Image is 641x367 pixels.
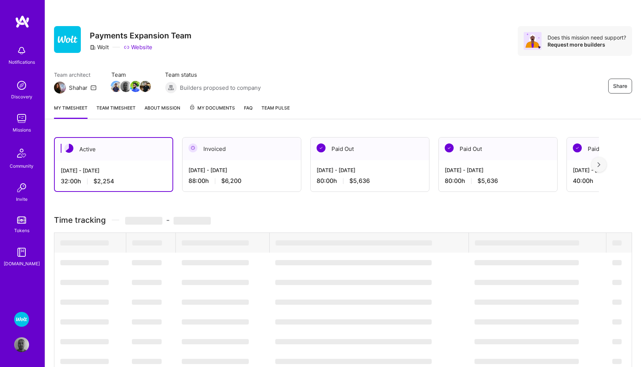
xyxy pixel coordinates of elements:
span: Team Pulse [261,105,290,111]
span: ‌ [275,319,432,325]
a: Team Pulse [261,104,290,119]
span: ‌ [182,280,249,285]
img: teamwork [14,111,29,126]
div: [DATE] - [DATE] [317,166,423,174]
a: Team Member Avatar [131,80,140,93]
span: ‌ [60,300,109,305]
h3: Time tracking [54,215,632,225]
span: $5,636 [349,177,370,185]
img: bell [14,43,29,58]
span: ‌ [60,260,109,265]
img: Community [13,144,31,162]
span: ‌ [60,319,109,325]
a: Team Member Avatar [140,80,150,93]
img: Paid Out [445,143,454,152]
i: icon CompanyGray [90,44,96,50]
span: ‌ [612,339,622,344]
span: ‌ [275,339,432,344]
div: Notifications [9,58,35,66]
span: ‌ [182,300,249,305]
div: Missions [13,126,31,134]
span: ‌ [276,240,432,246]
span: ‌ [182,339,249,344]
img: Team Member Avatar [130,81,141,92]
img: Wolt - Fintech: Payments Expansion Team [14,312,29,327]
img: tokens [17,216,26,224]
span: ‌ [182,359,249,364]
span: Team [111,71,150,79]
span: ‌ [132,240,162,246]
img: Team Member Avatar [120,81,131,92]
div: [DOMAIN_NAME] [4,260,40,268]
div: Invoiced [183,137,301,160]
a: Wolt - Fintech: Payments Expansion Team [12,312,31,327]
span: ‌ [475,240,579,246]
img: Paid Out [573,143,582,152]
div: [DATE] - [DATE] [445,166,551,174]
span: ‌ [132,319,162,325]
span: Team architect [54,71,96,79]
span: ‌ [612,280,622,285]
span: ‌ [182,240,249,246]
div: 32:00 h [61,177,166,185]
span: ‌ [132,280,162,285]
img: Invite [14,180,29,195]
span: $5,636 [477,177,498,185]
span: ‌ [475,339,579,344]
span: ‌ [475,300,579,305]
span: ‌ [182,319,249,325]
div: Paid Out [311,137,429,160]
button: Share [608,79,632,94]
span: ‌ [612,260,622,265]
span: ‌ [275,260,432,265]
span: ‌ [60,359,109,364]
span: ‌ [275,300,432,305]
span: ‌ [132,359,162,364]
img: logo [15,15,30,28]
span: ‌ [612,359,622,364]
img: Invoiced [188,143,197,152]
img: Paid Out [317,143,326,152]
span: ‌ [182,260,249,265]
a: My timesheet [54,104,88,119]
span: ‌ [612,240,622,246]
div: Paid Out [439,137,557,160]
div: Wolt [90,43,109,51]
img: right [597,162,600,167]
img: Team Architect [54,82,66,94]
a: Team timesheet [96,104,136,119]
div: 88:00 h [188,177,295,185]
span: ‌ [60,280,109,285]
span: ‌ [125,217,162,225]
div: 80:00 h [445,177,551,185]
span: Share [613,82,627,90]
a: User Avatar [12,337,31,352]
a: My Documents [189,104,235,119]
img: Active [64,144,73,153]
span: ‌ [475,359,579,364]
span: ‌ [275,280,432,285]
a: Team Member Avatar [111,80,121,93]
img: Team Member Avatar [140,81,151,92]
img: discovery [14,78,29,93]
span: ‌ [132,300,162,305]
div: [DATE] - [DATE] [188,166,295,174]
img: Team Member Avatar [111,81,122,92]
span: ‌ [60,339,109,344]
span: ‌ [132,260,162,265]
div: Shahar [69,84,88,92]
span: ‌ [475,260,579,265]
span: ‌ [132,339,162,344]
div: Discovery [11,93,32,101]
a: About Mission [145,104,180,119]
span: My Documents [189,104,235,112]
a: Website [124,43,152,51]
span: Team status [165,71,261,79]
div: Does this mission need support? [548,34,626,41]
span: $6,200 [221,177,241,185]
span: ‌ [60,240,109,246]
div: 80:00 h [317,177,423,185]
img: Builders proposed to company [165,82,177,94]
span: Builders proposed to company [180,84,261,92]
span: ‌ [475,280,579,285]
